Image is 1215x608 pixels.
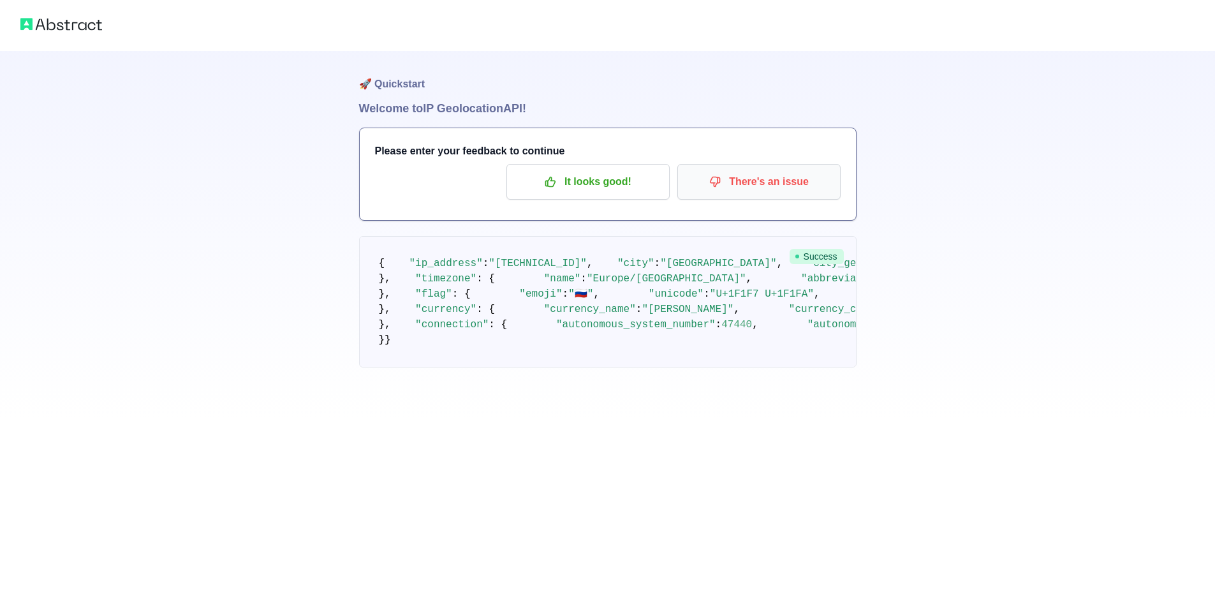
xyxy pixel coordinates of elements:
[452,288,471,300] span: : {
[710,288,814,300] span: "U+1F1F7 U+1F1FA"
[642,304,733,315] span: "[PERSON_NAME]"
[519,288,562,300] span: "emoji"
[568,288,593,300] span: "🇷🇺"
[677,164,841,200] button: There's an issue
[807,319,1003,330] span: "autonomous_system_organization"
[415,273,476,285] span: "timezone"
[516,171,660,193] p: It looks good!
[20,15,102,33] img: Abstract logo
[746,273,753,285] span: ,
[415,319,489,330] span: "connection"
[489,258,587,269] span: "[TECHNICAL_ID]"
[483,258,489,269] span: :
[544,273,581,285] span: "name"
[636,304,642,315] span: :
[814,288,820,300] span: ,
[359,51,857,100] h1: 🚀 Quickstart
[489,319,507,330] span: : {
[649,288,703,300] span: "unicode"
[415,304,476,315] span: "currency"
[703,288,710,300] span: :
[790,249,844,264] span: Success
[654,258,661,269] span: :
[721,319,752,330] span: 47440
[563,288,569,300] span: :
[587,273,746,285] span: "Europe/[GEOGRAPHIC_DATA]"
[801,273,887,285] span: "abbreviation"
[506,164,670,200] button: It looks good!
[716,319,722,330] span: :
[375,144,841,159] h3: Please enter your feedback to continue
[587,258,593,269] span: ,
[617,258,654,269] span: "city"
[476,273,495,285] span: : {
[580,273,587,285] span: :
[789,304,881,315] span: "currency_code"
[379,258,385,269] span: {
[415,288,452,300] span: "flag"
[476,304,495,315] span: : {
[409,258,483,269] span: "ip_address"
[544,304,636,315] span: "currency_name"
[733,304,740,315] span: ,
[593,288,600,300] span: ,
[687,171,831,193] p: There's an issue
[556,319,716,330] span: "autonomous_system_number"
[359,100,857,117] h1: Welcome to IP Geolocation API!
[752,319,758,330] span: ,
[777,258,783,269] span: ,
[660,258,776,269] span: "[GEOGRAPHIC_DATA]"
